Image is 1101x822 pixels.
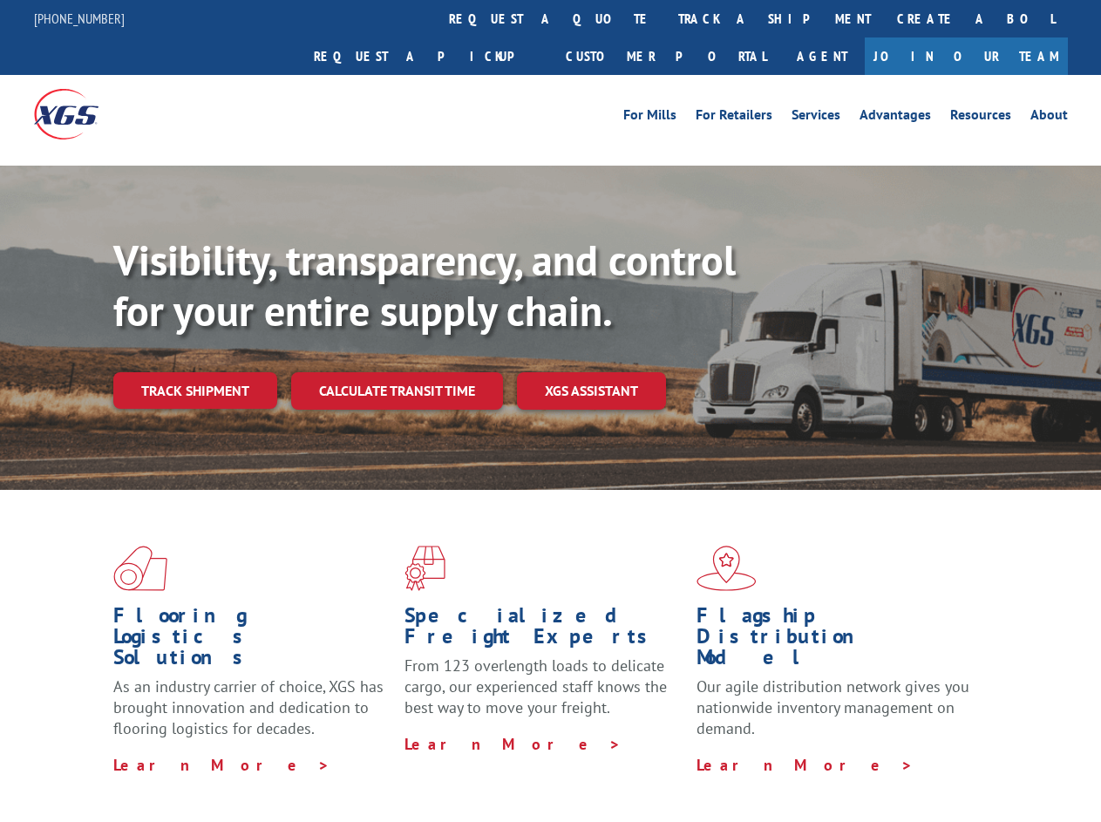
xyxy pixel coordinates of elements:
[113,605,391,676] h1: Flooring Logistics Solutions
[696,108,772,127] a: For Retailers
[1030,108,1068,127] a: About
[404,656,683,733] p: From 123 overlength loads to delicate cargo, our experienced staff knows the best way to move you...
[697,676,969,738] span: Our agile distribution network gives you nationwide inventory management on demand.
[865,37,1068,75] a: Join Our Team
[517,372,666,410] a: XGS ASSISTANT
[113,755,330,775] a: Learn More >
[860,108,931,127] a: Advantages
[779,37,865,75] a: Agent
[697,546,757,591] img: xgs-icon-flagship-distribution-model-red
[623,108,676,127] a: For Mills
[404,605,683,656] h1: Specialized Freight Experts
[792,108,840,127] a: Services
[113,546,167,591] img: xgs-icon-total-supply-chain-intelligence-red
[697,755,914,775] a: Learn More >
[291,372,503,410] a: Calculate transit time
[404,734,622,754] a: Learn More >
[113,372,277,409] a: Track shipment
[697,605,975,676] h1: Flagship Distribution Model
[301,37,553,75] a: Request a pickup
[113,233,736,337] b: Visibility, transparency, and control for your entire supply chain.
[404,546,445,591] img: xgs-icon-focused-on-flooring-red
[34,10,125,27] a: [PHONE_NUMBER]
[950,108,1011,127] a: Resources
[113,676,384,738] span: As an industry carrier of choice, XGS has brought innovation and dedication to flooring logistics...
[553,37,779,75] a: Customer Portal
